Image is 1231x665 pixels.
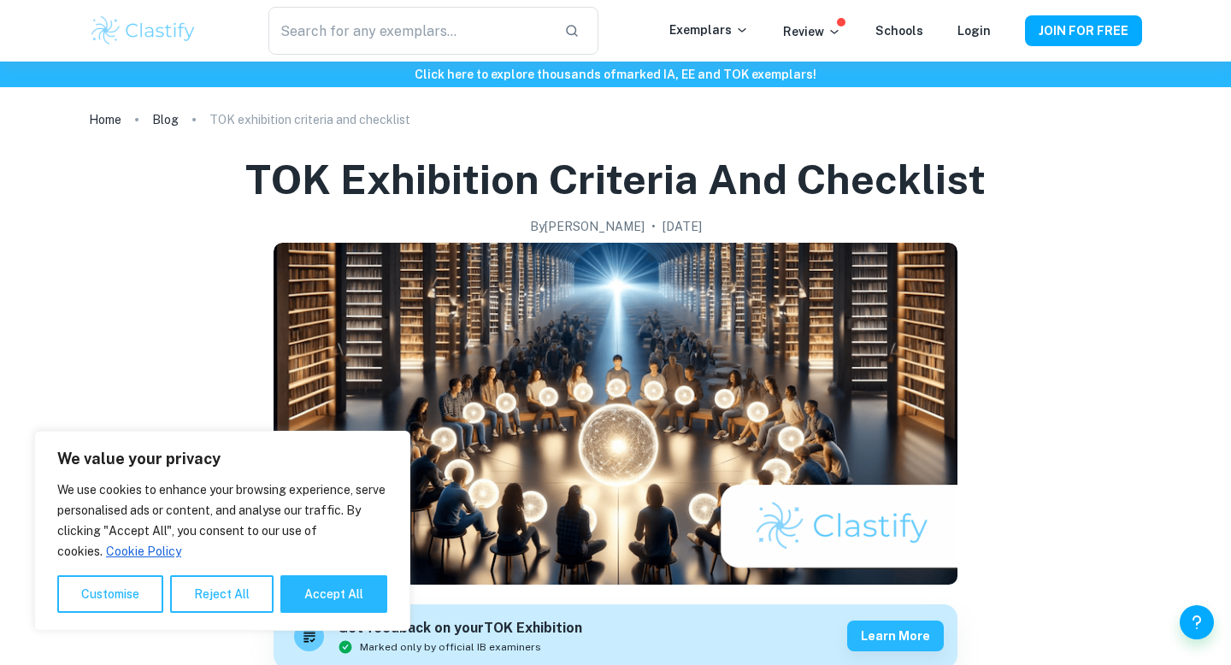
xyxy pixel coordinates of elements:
input: Search for any exemplars... [268,7,551,55]
button: Accept All [280,575,387,613]
img: Clastify logo [89,14,197,48]
p: We use cookies to enhance your browsing experience, serve personalised ads or content, and analys... [57,480,387,562]
a: Login [957,24,991,38]
button: Help and Feedback [1180,605,1214,639]
p: Exemplars [669,21,749,39]
button: JOIN FOR FREE [1025,15,1142,46]
a: Schools [875,24,923,38]
div: We value your privacy [34,431,410,631]
p: Review [783,22,841,41]
h6: Click here to explore thousands of marked IA, EE and TOK exemplars ! [3,65,1228,84]
button: Reject All [170,575,274,613]
button: Customise [57,575,163,613]
p: We value your privacy [57,449,387,469]
a: Cookie Policy [105,544,182,559]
